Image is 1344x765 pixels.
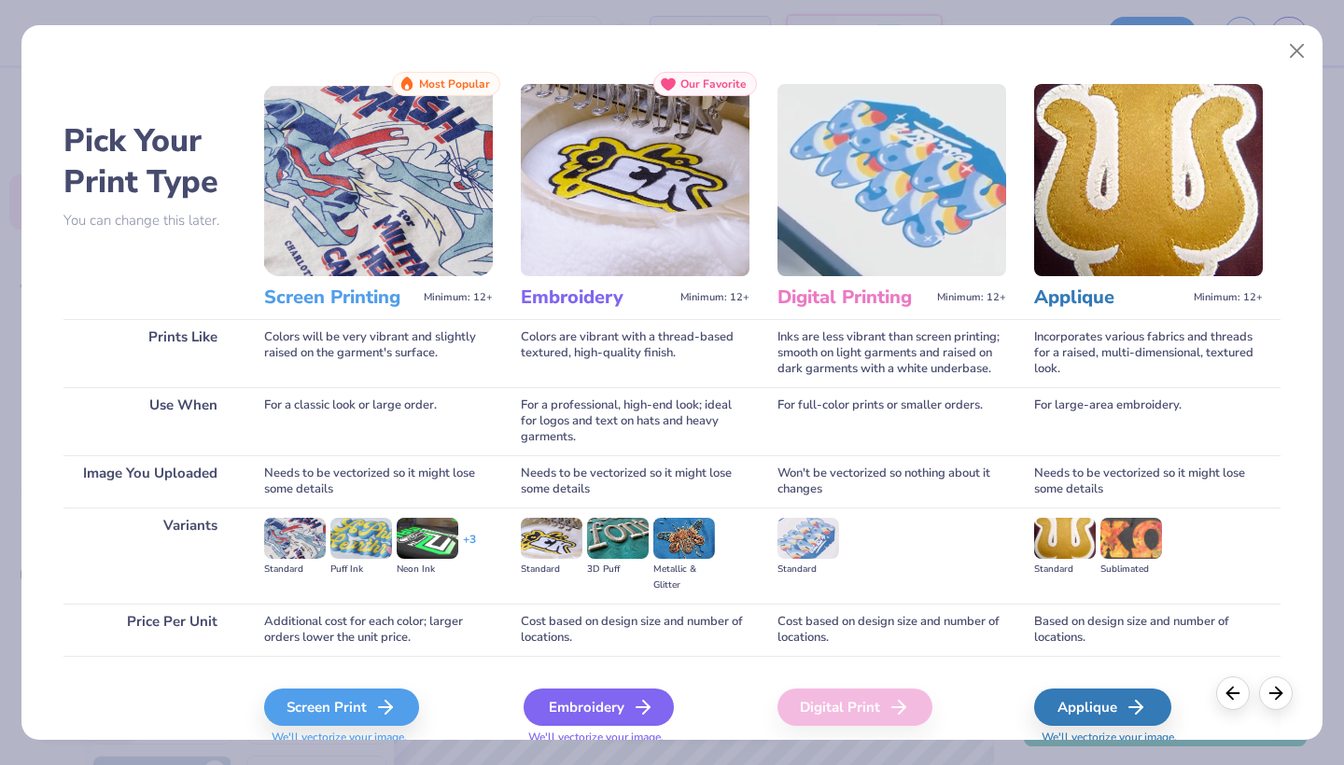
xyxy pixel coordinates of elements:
div: Needs to be vectorized so it might lose some details [1034,455,1263,508]
img: Embroidery [521,84,749,276]
div: 3D Puff [587,562,649,577]
div: Screen Print [264,688,419,726]
div: Additional cost for each color; larger orders lower the unit price. [264,604,493,656]
img: Screen Printing [264,84,493,276]
div: Price Per Unit [63,604,236,656]
span: We'll vectorize your image. [1034,730,1263,745]
div: Use When [63,387,236,455]
div: Based on design size and number of locations. [1034,604,1263,656]
img: Metallic & Glitter [653,518,715,559]
img: Standard [264,518,326,559]
span: Our Favorite [680,77,747,90]
div: Applique [1034,688,1171,726]
div: Incorporates various fabrics and threads for a raised, multi-dimensional, textured look. [1034,319,1263,387]
div: Puff Ink [330,562,392,577]
p: You can change this later. [63,213,236,229]
h3: Embroidery [521,285,673,310]
span: We'll vectorize your image. [264,730,493,745]
div: Needs to be vectorized so it might lose some details [264,455,493,508]
div: For a classic look or large order. [264,387,493,455]
div: Standard [777,562,839,577]
img: Digital Printing [777,84,1006,276]
div: + 3 [463,532,476,563]
img: Standard [1034,518,1096,559]
h3: Digital Printing [777,285,930,310]
div: For full-color prints or smaller orders. [777,387,1006,455]
div: Colors will be very vibrant and slightly raised on the garment's surface. [264,319,493,387]
span: Minimum: 12+ [1194,291,1263,304]
h3: Screen Printing [264,285,416,310]
h3: Applique [1034,285,1186,310]
div: Sublimated [1100,562,1162,577]
span: We'll vectorize your image. [521,730,749,745]
div: Variants [63,508,236,604]
h2: Pick Your Print Type [63,120,236,202]
div: Image You Uploaded [63,455,236,508]
div: Metallic & Glitter [653,562,715,593]
div: Cost based on design size and number of locations. [777,604,1006,656]
span: Most Popular [419,77,490,90]
div: Prints Like [63,319,236,387]
span: Minimum: 12+ [424,291,493,304]
div: Standard [521,562,582,577]
div: For a professional, high-end look; ideal for logos and text on hats and heavy garments. [521,387,749,455]
img: Standard [777,518,839,559]
img: Standard [521,518,582,559]
div: For large-area embroidery. [1034,387,1263,455]
span: Minimum: 12+ [937,291,1006,304]
div: Cost based on design size and number of locations. [521,604,749,656]
img: Puff Ink [330,518,392,559]
div: Colors are vibrant with a thread-based textured, high-quality finish. [521,319,749,387]
img: Sublimated [1100,518,1162,559]
span: Minimum: 12+ [680,291,749,304]
div: Won't be vectorized so nothing about it changes [777,455,1006,508]
div: Standard [1034,562,1096,577]
button: Close [1280,34,1315,69]
div: Neon Ink [397,562,458,577]
div: Standard [264,562,326,577]
img: Neon Ink [397,518,458,559]
div: Embroidery [524,688,674,726]
div: Inks are less vibrant than screen printing; smooth on light garments and raised on dark garments ... [777,319,1006,387]
div: Needs to be vectorized so it might lose some details [521,455,749,508]
img: Applique [1034,84,1263,276]
img: 3D Puff [587,518,649,559]
div: Digital Print [777,688,932,726]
